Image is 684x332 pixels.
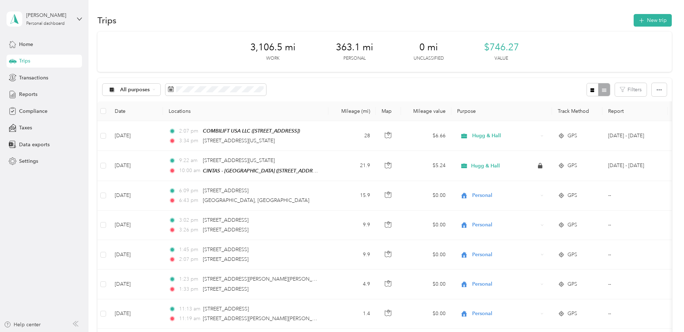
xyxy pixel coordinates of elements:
[19,141,50,148] span: Data exports
[179,275,200,283] span: 1:23 pm
[552,101,602,121] th: Track Method
[26,22,65,26] div: Personal dashboard
[567,162,577,170] span: GPS
[19,107,47,115] span: Compliance
[203,246,248,253] span: [STREET_ADDRESS]
[602,269,668,299] td: --
[328,121,376,151] td: 28
[401,211,451,240] td: $0.00
[203,286,248,292] span: [STREET_ADDRESS]
[567,251,577,259] span: GPS
[336,42,373,53] span: 363.1 mi
[401,121,451,151] td: $6.66
[109,101,163,121] th: Date
[472,132,538,140] span: Hugg & Hall
[634,14,672,27] button: New trip
[19,41,33,48] span: Home
[203,256,248,262] span: [STREET_ADDRESS]
[401,151,451,181] td: $5.24
[109,211,163,240] td: [DATE]
[120,87,150,92] span: All purposes
[19,91,37,98] span: Reports
[109,299,163,329] td: [DATE]
[203,128,300,134] span: COMBILIFT USA LLC ([STREET_ADDRESS])
[484,42,519,53] span: $746.27
[250,42,296,53] span: 3,106.5 mi
[179,187,200,195] span: 6:09 pm
[109,240,163,269] td: [DATE]
[19,157,38,165] span: Settings
[494,55,508,62] p: Value
[328,299,376,329] td: 1.4
[401,269,451,299] td: $0.00
[203,306,249,312] span: [STREET_ADDRESS]
[203,227,248,233] span: [STREET_ADDRESS]
[109,121,163,151] td: [DATE]
[203,138,275,144] span: [STREET_ADDRESS][US_STATE]
[414,55,444,62] p: Unclassified
[602,151,668,181] td: Aug 1 - 31, 2025
[328,269,376,299] td: 4.9
[203,197,309,203] span: [GEOGRAPHIC_DATA], [GEOGRAPHIC_DATA]
[343,55,366,62] p: Personal
[567,310,577,318] span: GPS
[179,285,200,293] span: 1:33 pm
[109,151,163,181] td: [DATE]
[179,167,200,175] span: 10:00 am
[203,188,248,194] span: [STREET_ADDRESS]
[19,74,48,82] span: Transactions
[266,55,279,62] p: Work
[401,299,451,329] td: $0.00
[567,221,577,229] span: GPS
[4,321,41,328] button: Help center
[26,11,71,19] div: [PERSON_NAME]
[163,101,328,121] th: Locations
[179,305,200,313] span: 11:13 am
[328,211,376,240] td: 9.9
[451,101,552,121] th: Purpose
[419,42,438,53] span: 0 mi
[179,157,200,165] span: 9:22 am
[179,246,200,254] span: 1:45 pm
[179,127,200,135] span: 2:07 pm
[179,197,200,204] span: 6:43 pm
[97,17,117,24] h1: Trips
[179,226,200,234] span: 3:26 pm
[615,83,647,96] button: Filters
[401,101,451,121] th: Mileage value
[472,251,538,259] span: Personal
[567,192,577,199] span: GPS
[472,221,538,229] span: Personal
[471,163,500,169] span: Hugg & Hall
[401,240,451,269] td: $0.00
[472,280,538,288] span: Personal
[328,181,376,211] td: 15.9
[328,101,376,121] th: Mileage (mi)
[203,276,328,282] span: [STREET_ADDRESS][PERSON_NAME][PERSON_NAME]
[602,211,668,240] td: --
[602,240,668,269] td: --
[109,269,163,299] td: [DATE]
[19,124,32,132] span: Taxes
[203,315,328,322] span: [STREET_ADDRESS][PERSON_NAME][PERSON_NAME]
[328,151,376,181] td: 21.9
[179,216,200,224] span: 3:02 pm
[179,315,200,323] span: 11:19 am
[602,181,668,211] td: --
[602,121,668,151] td: Sep 1 - 30, 2025
[179,255,200,263] span: 2:07 pm
[376,101,401,121] th: Map
[472,192,538,199] span: Personal
[602,299,668,329] td: --
[472,310,538,318] span: Personal
[179,137,200,145] span: 3:34 pm
[109,181,163,211] td: [DATE]
[602,101,668,121] th: Report
[328,240,376,269] td: 9.9
[203,157,275,163] span: [STREET_ADDRESS][US_STATE]
[19,57,30,65] span: Trips
[567,280,577,288] span: GPS
[644,292,684,332] iframe: Everlance-gr Chat Button Frame
[401,181,451,211] td: $0.00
